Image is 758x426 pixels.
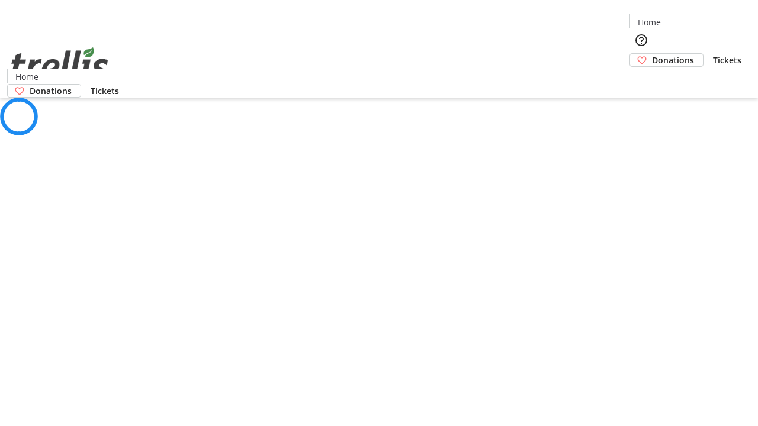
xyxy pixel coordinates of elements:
[638,16,661,28] span: Home
[630,16,668,28] a: Home
[7,34,113,93] img: Orient E2E Organization lSYSmkcoBg's Logo
[8,70,46,83] a: Home
[713,54,741,66] span: Tickets
[629,53,704,67] a: Donations
[81,85,129,97] a: Tickets
[15,70,38,83] span: Home
[30,85,72,97] span: Donations
[629,28,653,52] button: Help
[91,85,119,97] span: Tickets
[7,84,81,98] a: Donations
[629,67,653,91] button: Cart
[704,54,751,66] a: Tickets
[652,54,694,66] span: Donations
